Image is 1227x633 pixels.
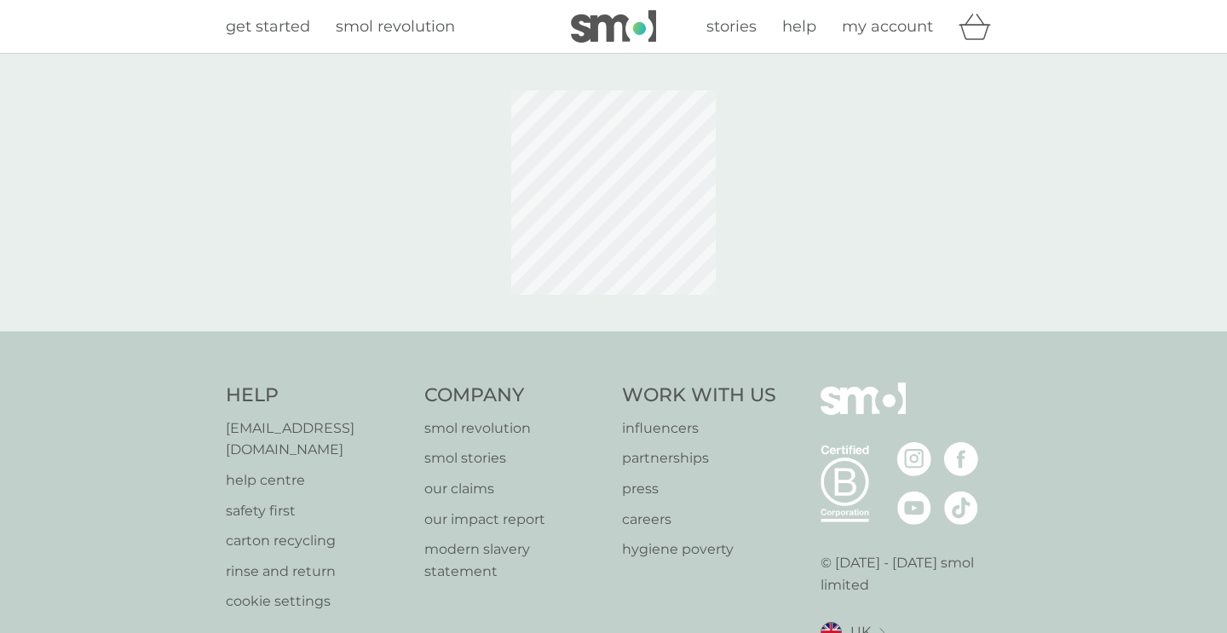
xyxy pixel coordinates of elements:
a: our impact report [424,509,606,531]
img: visit the smol Instagram page [897,442,931,476]
div: basket [959,9,1001,43]
a: smol revolution [424,417,606,440]
a: help [782,14,816,39]
h4: Help [226,383,407,409]
p: © [DATE] - [DATE] smol limited [821,552,1002,596]
a: press [622,478,776,500]
img: visit the smol Facebook page [944,442,978,476]
a: our claims [424,478,606,500]
span: get started [226,17,310,36]
img: visit the smol Tiktok page [944,491,978,525]
span: smol revolution [336,17,455,36]
a: rinse and return [226,561,407,583]
a: safety first [226,500,407,522]
a: get started [226,14,310,39]
a: careers [622,509,776,531]
a: help centre [226,469,407,492]
a: my account [842,14,933,39]
span: my account [842,17,933,36]
a: influencers [622,417,776,440]
img: smol [571,10,656,43]
a: smol stories [424,447,606,469]
a: [EMAIL_ADDRESS][DOMAIN_NAME] [226,417,407,461]
span: help [782,17,816,36]
span: stories [706,17,757,36]
a: smol revolution [336,14,455,39]
h4: Company [424,383,606,409]
h4: Work With Us [622,383,776,409]
a: partnerships [622,447,776,469]
img: visit the smol Youtube page [897,491,931,525]
a: hygiene poverty [622,538,776,561]
a: stories [706,14,757,39]
a: cookie settings [226,590,407,613]
img: smol [821,383,906,440]
a: modern slavery statement [424,538,606,582]
a: carton recycling [226,530,407,552]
